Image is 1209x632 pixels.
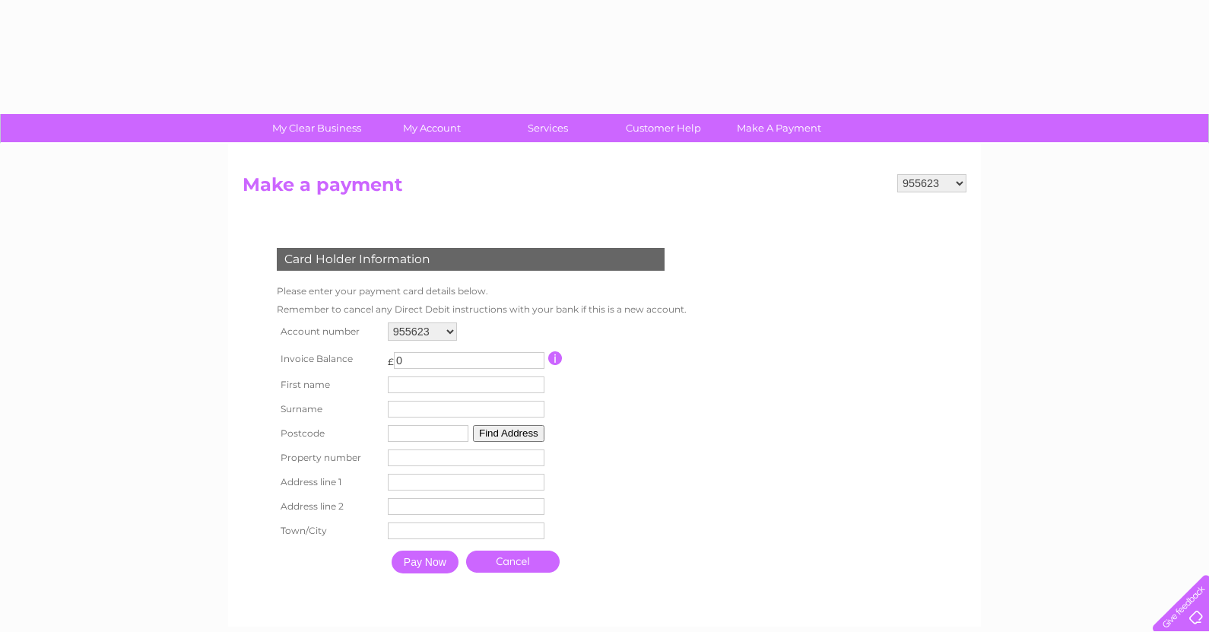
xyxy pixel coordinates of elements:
a: Make A Payment [716,114,842,142]
th: Town/City [273,519,384,543]
a: Customer Help [601,114,726,142]
th: Surname [273,397,384,421]
a: My Account [370,114,495,142]
a: Services [485,114,611,142]
a: My Clear Business [254,114,379,142]
th: Property number [273,446,384,470]
div: Card Holder Information [277,248,665,271]
td: Please enter your payment card details below. [273,282,690,300]
th: Invoice Balance [273,345,384,373]
th: Account number [273,319,384,345]
td: £ [388,348,394,367]
td: Remember to cancel any Direct Debit instructions with your bank if this is a new account. [273,300,690,319]
th: First name [273,373,384,397]
a: Cancel [466,551,560,573]
th: Postcode [273,421,384,446]
th: Address line 2 [273,494,384,519]
th: Address line 1 [273,470,384,494]
button: Find Address [473,425,544,442]
h2: Make a payment [243,174,966,203]
input: Pay Now [392,551,459,573]
input: Information [548,351,563,365]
